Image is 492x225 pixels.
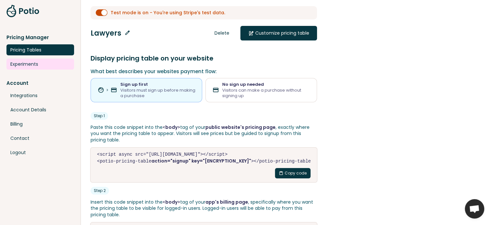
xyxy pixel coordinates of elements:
[6,59,74,70] a: Experiments
[163,124,180,130] code: <body>
[248,30,254,36] span: draw
[275,168,311,178] button: content_pasteCopy code
[6,44,74,55] a: Pricing Tables
[91,199,317,218] p: Insert this code snippet into the tag of your , specifically where you want the pricing table to ...
[120,87,196,99] div: Visitors must sign up before making a purchase
[6,133,74,144] a: Contact
[163,199,180,205] code: <body>
[205,124,276,130] b: public website's pricing page
[222,87,311,99] div: Visitors can make a purchase without signing up
[91,112,108,120] div: Step 1
[222,82,311,87] div: No sign up needed
[98,87,104,93] span: face
[91,187,109,195] div: Step 2
[111,9,225,16] div: Test mode is on - You're using Stripe's test data.
[6,90,74,101] a: Integrations
[6,118,74,129] a: Billing
[6,104,74,115] a: Account Details
[111,87,117,93] span: credit_card
[205,199,248,205] b: app's billing page
[465,199,484,219] div: Open chat
[279,171,283,175] span: content_paste
[91,124,317,143] p: Paste this code snippet into the tag of your , exactly where you want the pricing table to appear...
[120,82,196,87] div: Sign up first
[97,152,311,164] code: <script async src="[URL][DOMAIN_NAME]"></script> <potio-pricing-table ></potio-pricing-table>
[91,68,317,75] p: What best describes your websites payment flow:
[6,79,74,87] a: Account
[6,147,74,158] a: Logout
[91,53,317,63] h3: Display pricing table on your website
[91,28,130,39] h2: Lawyers
[6,34,74,41] div: Pricing Manager
[240,26,317,40] a: drawCustomize pricing table
[125,30,130,36] span: edit
[104,87,111,93] span: arrow_right
[151,158,251,164] b: action="signup" key="[ENCRYPTION_KEY]"
[213,87,219,93] span: credit_card
[207,26,237,40] a: Delete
